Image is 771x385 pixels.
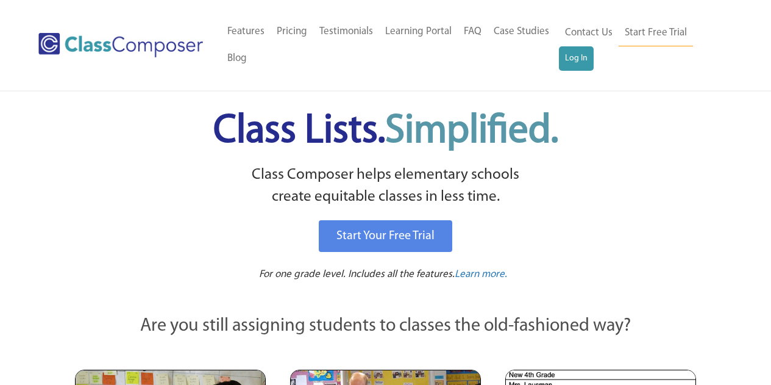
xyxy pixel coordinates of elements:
a: Pricing [271,18,313,45]
a: Learn more. [455,267,507,282]
a: Start Your Free Trial [319,220,452,252]
a: Features [221,18,271,45]
a: Case Studies [488,18,555,45]
nav: Header Menu [221,18,559,72]
a: Testimonials [313,18,379,45]
span: Class Lists. [213,112,558,151]
p: Are you still assigning students to classes the old-fashioned way? [75,313,697,340]
span: Start Your Free Trial [336,230,435,242]
p: Class Composer helps elementary schools create equitable classes in less time. [73,164,698,209]
a: Log In [559,46,594,71]
span: Simplified. [385,112,558,151]
a: Learning Portal [379,18,458,45]
img: Class Composer [38,33,203,57]
span: Learn more. [455,269,507,279]
nav: Header Menu [559,20,723,71]
span: For one grade level. Includes all the features. [259,269,455,279]
a: Blog [221,45,253,72]
a: Contact Us [559,20,619,46]
a: FAQ [458,18,488,45]
a: Start Free Trial [619,20,693,47]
